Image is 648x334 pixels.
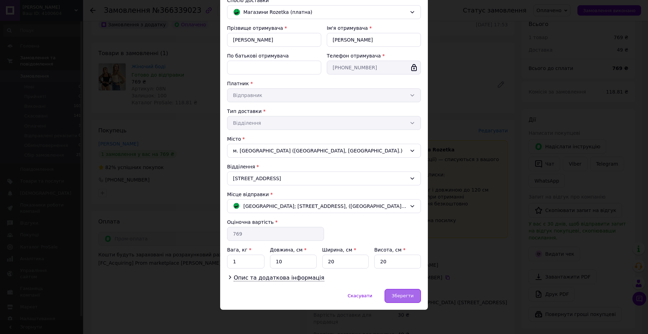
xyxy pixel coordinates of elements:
[348,293,372,298] span: Скасувати
[243,8,407,16] span: Магазини Rozetka (платна)
[374,247,405,253] label: Висота, см
[227,247,251,253] label: Вага, кг
[327,53,381,59] label: Телефон отримувача
[270,247,307,253] label: Довжина, см
[227,144,421,158] div: м. [GEOGRAPHIC_DATA] ([GEOGRAPHIC_DATA], [GEOGRAPHIC_DATA].)
[227,25,283,31] label: Прізвище отримувача
[227,219,273,225] label: Оціночна вартість
[227,108,421,115] div: Тип доставки
[227,53,289,59] label: По батькові отримувача
[327,61,421,74] input: +380
[227,163,421,170] div: Відділення
[227,191,421,198] div: Місце відправки
[327,25,368,31] label: Ім'я отримувача
[234,274,324,281] span: Опис та додаткова інформація
[243,202,407,210] span: [GEOGRAPHIC_DATA]; [STREET_ADDRESS], ([GEOGRAPHIC_DATA], Авангард)
[322,247,356,253] label: Ширина, см
[227,135,421,142] div: Місто
[227,172,421,185] div: [STREET_ADDRESS]
[392,293,414,298] span: Зберегти
[227,80,421,87] div: Платник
